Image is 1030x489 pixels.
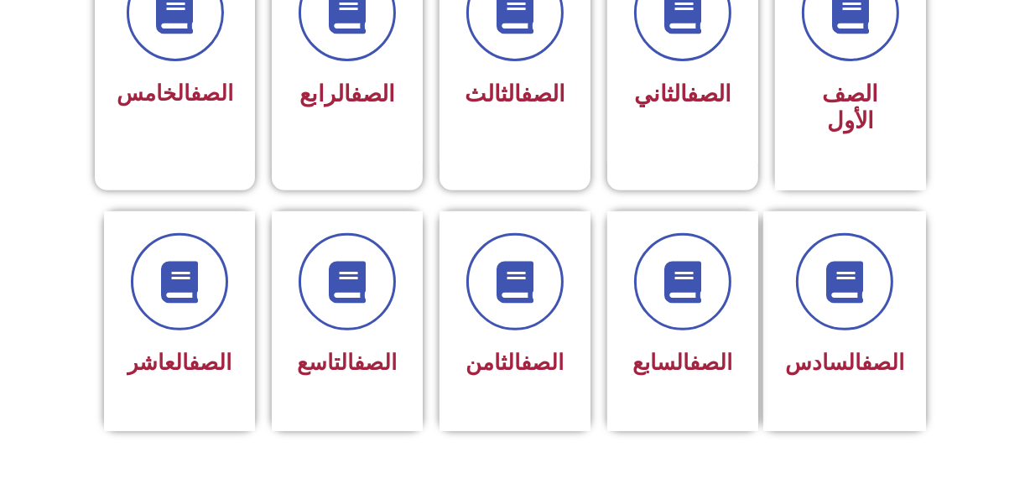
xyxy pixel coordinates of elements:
[466,350,564,375] span: الثامن
[687,81,731,107] a: الصف
[633,350,733,375] span: السابع
[299,81,395,107] span: الرابع
[189,350,231,375] a: الصف
[298,350,398,375] span: التاسع
[351,81,395,107] a: الصف
[465,81,565,107] span: الثالث
[634,81,731,107] span: الثاني
[127,350,231,375] span: العاشر
[823,81,879,134] span: الصف الأول
[117,81,233,106] span: الخامس
[521,81,565,107] a: الصف
[861,350,904,375] a: الصف
[355,350,398,375] a: الصف
[190,81,233,106] a: الصف
[785,350,904,375] span: السادس
[690,350,733,375] a: الصف
[522,350,564,375] a: الصف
